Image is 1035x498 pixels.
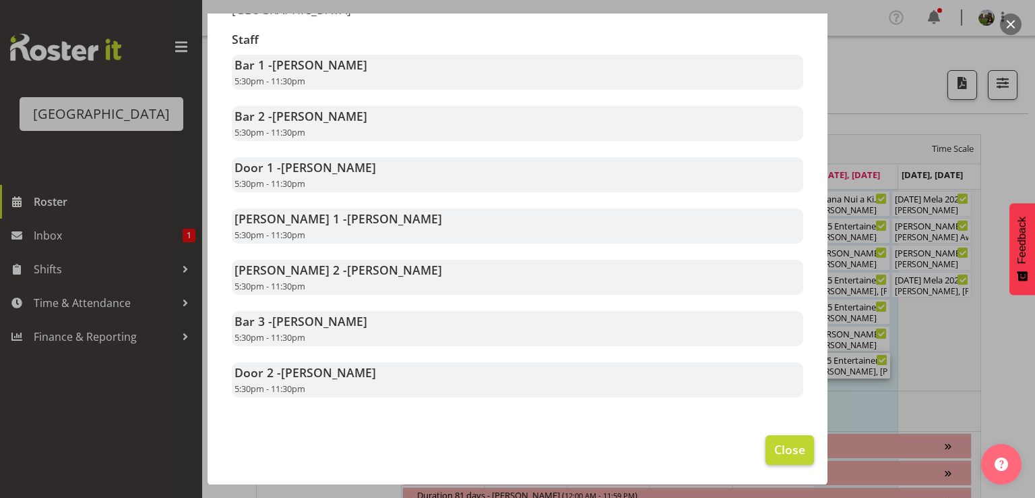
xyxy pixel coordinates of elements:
[272,313,367,329] span: [PERSON_NAME]
[234,159,376,175] strong: Door 1 -
[234,364,376,381] strong: Door 2 -
[1016,217,1028,264] span: Feedback
[234,126,305,138] span: 5:30pm - 11:30pm
[281,364,376,381] span: [PERSON_NAME]
[234,262,442,278] strong: [PERSON_NAME] 2 -
[765,435,814,465] button: Close
[234,177,305,190] span: 5:30pm - 11:30pm
[281,159,376,175] span: [PERSON_NAME]
[347,211,442,227] span: [PERSON_NAME]
[234,108,367,124] strong: Bar 2 -
[272,57,367,73] span: [PERSON_NAME]
[234,211,442,227] strong: [PERSON_NAME] 1 -
[1009,203,1035,295] button: Feedback - Show survey
[234,331,305,343] span: 5:30pm - 11:30pm
[232,33,803,47] h3: Staff
[774,441,805,458] span: Close
[234,75,305,87] span: 5:30pm - 11:30pm
[234,383,305,395] span: 5:30pm - 11:30pm
[995,458,1008,471] img: help-xxl-2.png
[232,2,509,17] p: [GEOGRAPHIC_DATA] -
[234,229,305,241] span: 5:30pm - 11:30pm
[347,262,442,278] span: [PERSON_NAME]
[234,57,367,73] strong: Bar 1 -
[272,108,367,124] span: [PERSON_NAME]
[234,313,367,329] strong: Bar 3 -
[234,280,305,292] span: 5:30pm - 11:30pm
